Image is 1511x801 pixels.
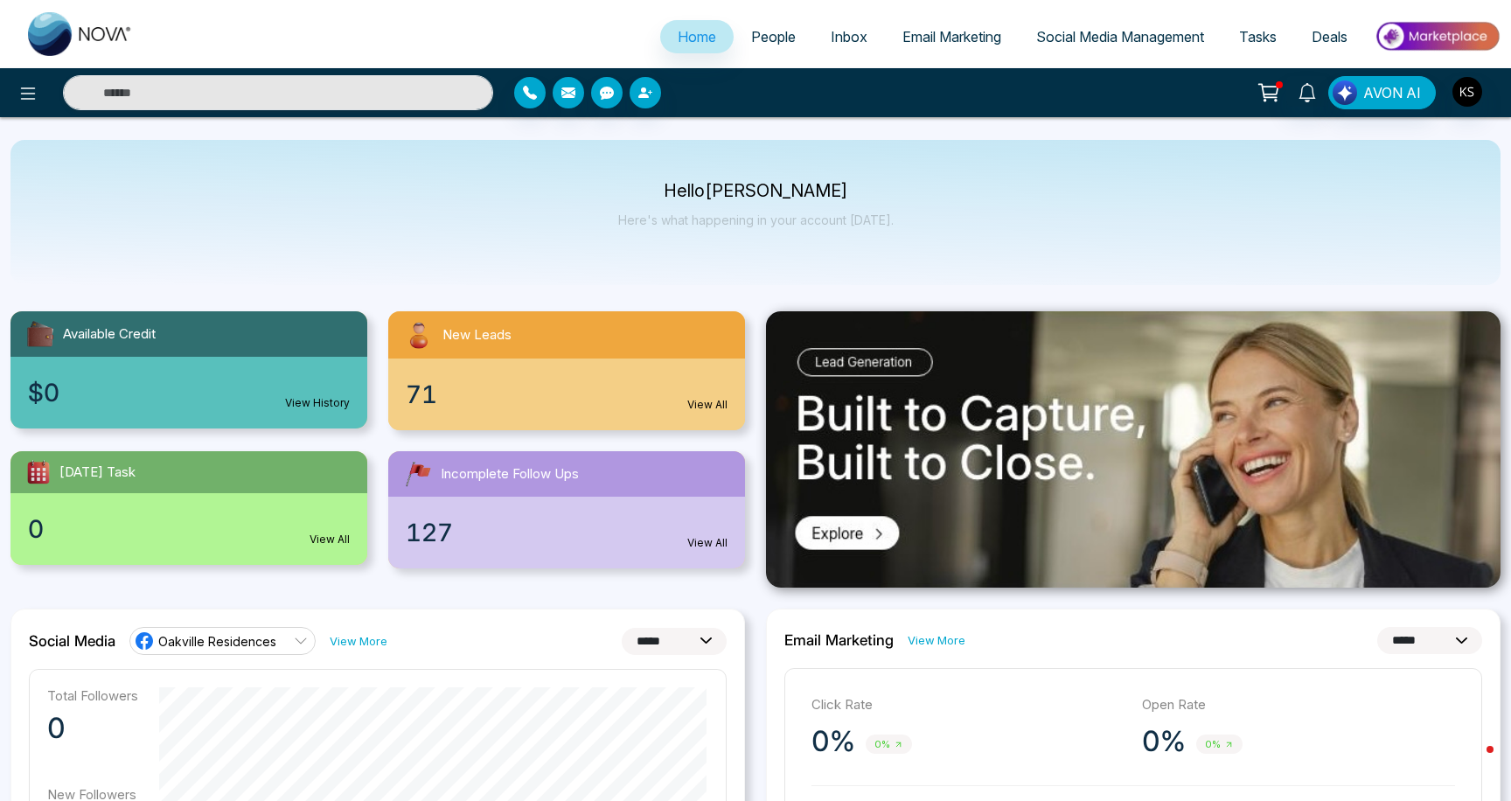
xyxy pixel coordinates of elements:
a: Tasks [1222,20,1294,53]
a: View All [310,532,350,547]
p: 0 [47,711,138,746]
span: Deals [1312,28,1347,45]
a: Home [660,20,734,53]
span: [DATE] Task [59,463,136,483]
iframe: Intercom live chat [1452,742,1494,784]
img: Lead Flow [1333,80,1357,105]
img: Market-place.gif [1374,17,1501,56]
span: People [751,28,796,45]
p: 0% [811,724,855,759]
p: Click Rate [811,695,1125,715]
button: AVON AI [1328,76,1436,109]
a: People [734,20,813,53]
span: 0% [866,735,912,755]
img: todayTask.svg [24,458,52,486]
span: Inbox [831,28,867,45]
h2: Email Marketing [784,631,894,649]
span: 127 [406,514,453,551]
a: View All [687,535,728,551]
span: 0 [28,511,44,547]
span: Home [678,28,716,45]
span: $0 [28,374,59,411]
span: Social Media Management [1036,28,1204,45]
p: 0% [1142,724,1186,759]
img: newLeads.svg [402,318,435,352]
span: New Leads [442,325,512,345]
a: View More [908,632,965,649]
span: Email Marketing [902,28,1001,45]
span: Oakville Residences [158,633,276,650]
p: Here's what happening in your account [DATE]. [618,212,894,227]
a: Inbox [813,20,885,53]
span: Available Credit [63,324,156,345]
a: View History [285,395,350,411]
a: Social Media Management [1019,20,1222,53]
img: Nova CRM Logo [28,12,133,56]
img: User Avatar [1452,77,1482,107]
a: Email Marketing [885,20,1019,53]
a: View More [330,633,387,650]
span: AVON AI [1363,82,1421,103]
a: Incomplete Follow Ups127View All [378,451,755,568]
img: availableCredit.svg [24,318,56,350]
img: followUps.svg [402,458,434,490]
p: Total Followers [47,687,138,704]
p: Open Rate [1142,695,1455,715]
img: . [766,311,1501,588]
h2: Social Media [29,632,115,650]
span: Incomplete Follow Ups [441,464,579,484]
span: 0% [1196,735,1243,755]
a: New Leads71View All [378,311,755,430]
a: View All [687,397,728,413]
span: Tasks [1239,28,1277,45]
p: Hello [PERSON_NAME] [618,184,894,199]
span: 71 [406,376,437,413]
a: Deals [1294,20,1365,53]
